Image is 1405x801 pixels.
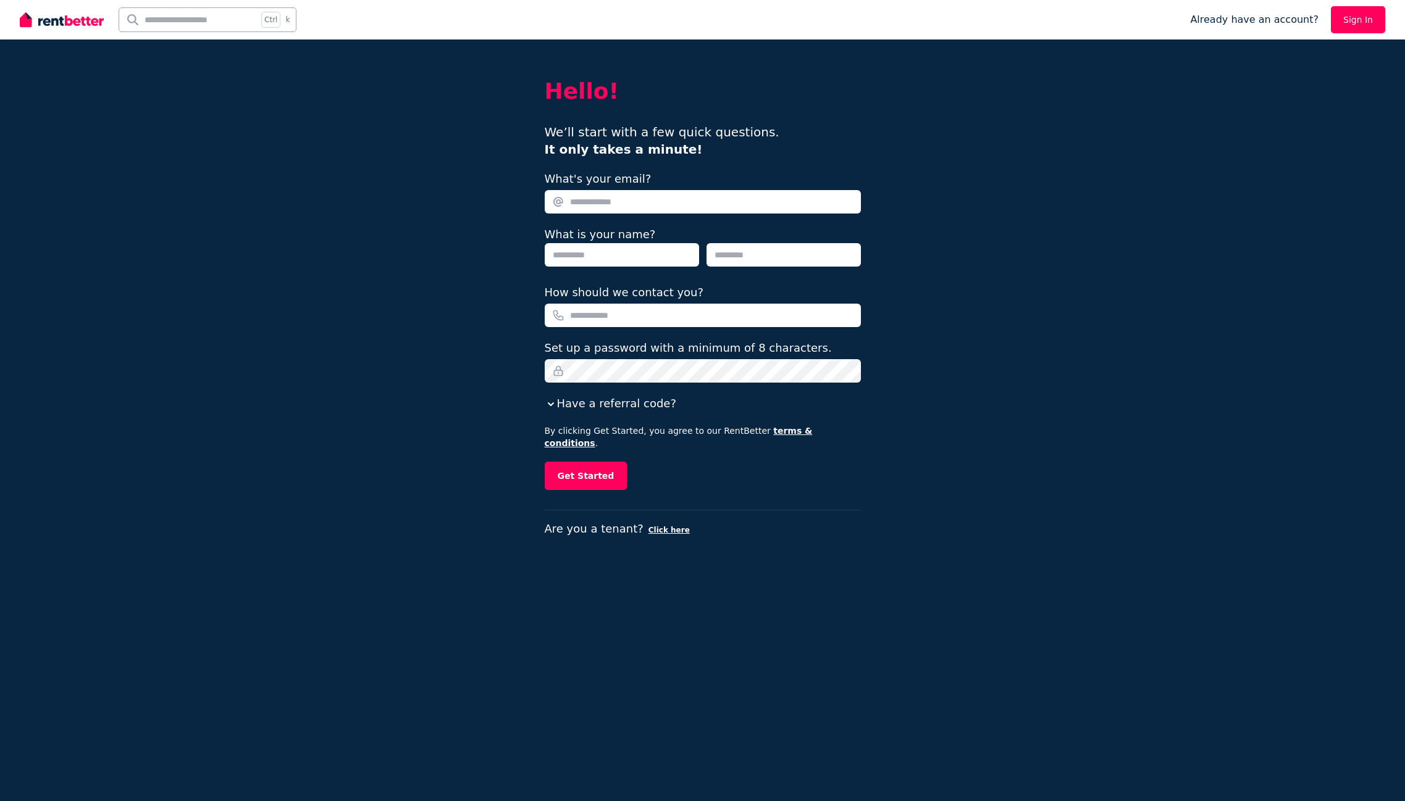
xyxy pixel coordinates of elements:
[545,79,861,104] h2: Hello!
[545,125,779,157] span: We’ll start with a few quick questions.
[545,284,704,301] label: How should we contact you?
[545,425,861,449] p: By clicking Get Started, you agree to our RentBetter .
[545,228,656,241] label: What is your name?
[545,170,652,188] label: What's your email?
[285,15,290,25] span: k
[545,339,832,357] label: Set up a password with a minimum of 8 characters.
[1331,6,1385,33] a: Sign In
[545,520,861,537] p: Are you a tenant?
[1190,12,1319,27] span: Already have an account?
[545,142,703,157] b: It only takes a minute!
[648,525,690,535] button: Click here
[261,12,280,28] span: Ctrl
[545,462,627,490] button: Get Started
[20,10,104,29] img: RentBetter
[545,395,676,412] button: Have a referral code?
